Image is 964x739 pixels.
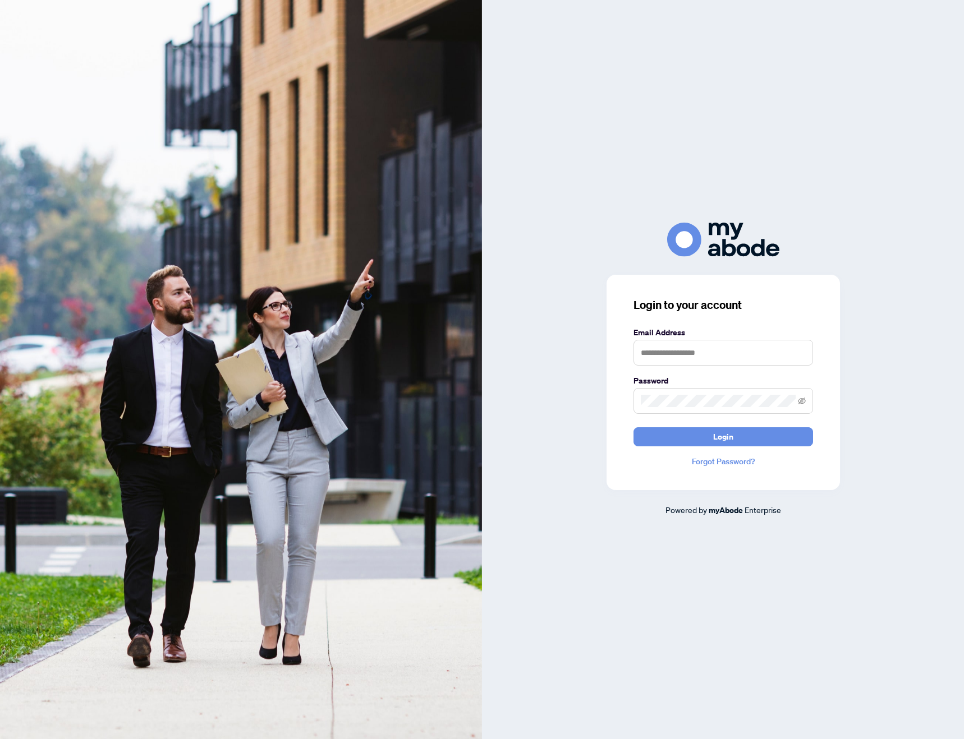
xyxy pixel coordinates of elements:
span: Powered by [665,505,707,515]
h3: Login to your account [634,297,813,313]
label: Email Address [634,326,813,339]
button: Login [634,427,813,446]
span: Login [713,428,733,446]
label: Password [634,375,813,387]
img: ma-logo [667,223,779,257]
span: Enterprise [745,505,781,515]
a: myAbode [709,504,743,516]
span: eye-invisible [798,397,806,405]
a: Forgot Password? [634,455,813,468]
